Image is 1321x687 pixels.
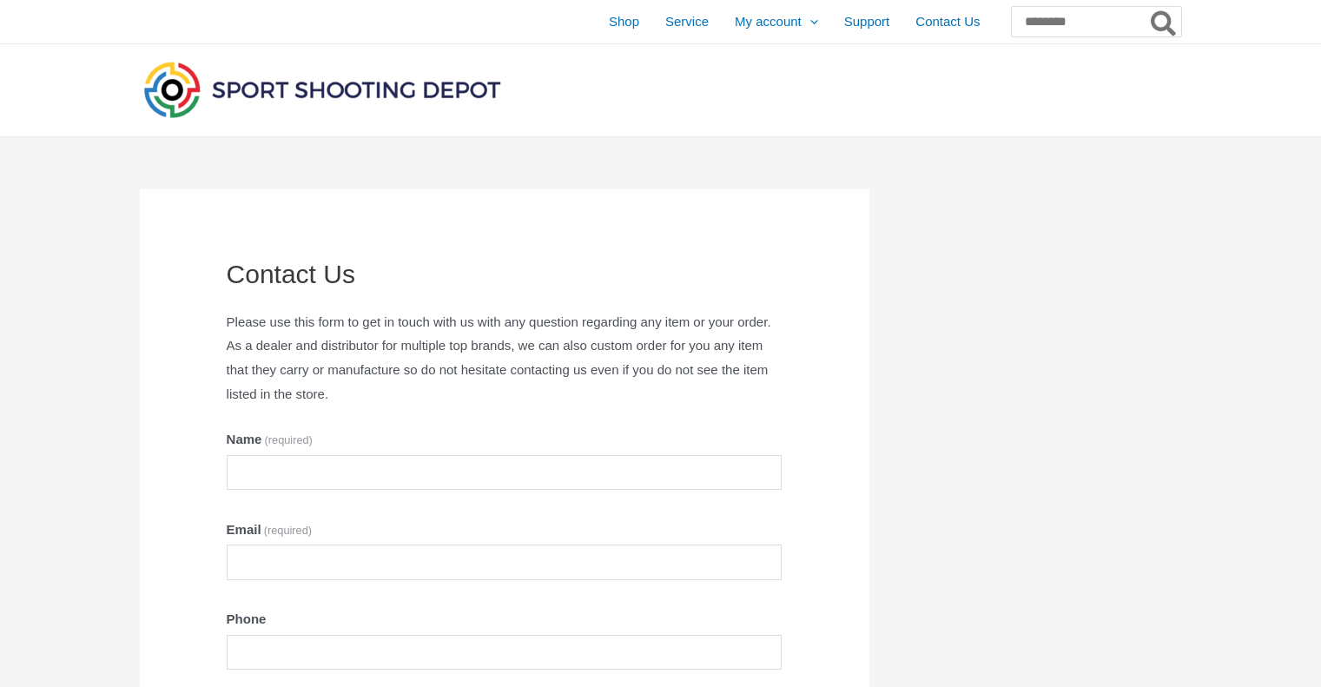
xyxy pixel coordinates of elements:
[227,259,783,290] h1: Contact Us
[265,433,313,446] span: (required)
[227,427,783,452] label: Name
[1147,7,1181,36] button: Search
[140,57,505,122] img: Sport Shooting Depot
[227,518,783,542] label: Email
[227,607,783,631] label: Phone
[264,524,312,537] span: (required)
[227,310,783,406] p: Please use this form to get in touch with us with any question regarding any item or your order. ...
